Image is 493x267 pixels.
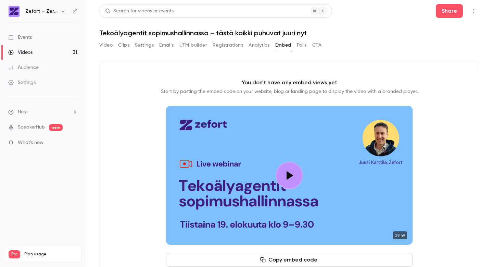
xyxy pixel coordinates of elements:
[25,8,58,15] h6: Zefort – Zero-Effort Contract Management
[99,29,479,37] h1: Tekoälyagentit sopimushallinnassa – tästä kaikki puhuvat juuri nyt
[18,108,28,116] span: Help
[242,78,337,87] p: You don't have any embed views yet
[276,162,303,189] button: Play video
[436,4,463,18] button: Share
[8,108,77,116] li: help-dropdown-opener
[118,40,129,51] button: Clips
[99,40,113,51] button: Video
[468,5,479,16] button: Top Bar Actions
[9,6,20,17] img: Zefort – Zero-Effort Contract Management
[8,49,33,56] div: Videos
[179,40,207,51] button: UTM builder
[135,40,154,51] button: Settings
[18,139,43,146] span: What's new
[49,124,63,131] span: new
[166,253,413,267] button: Copy embed code
[8,34,32,41] div: Events
[393,231,407,239] time: 29:49
[161,88,418,95] p: Start by pasting the embed code on your website, blog or landing page to display the video with a...
[105,8,174,15] div: Search for videos or events
[312,40,321,51] button: CTA
[297,40,307,51] button: Polls
[69,140,77,146] iframe: Noticeable Trigger
[166,106,413,245] section: Cover
[275,40,291,51] button: Embed
[8,79,36,86] div: Settings
[213,40,243,51] button: Registrations
[249,40,270,51] button: Analytics
[24,252,77,257] span: Plan usage
[18,124,45,131] a: SpeakerHub
[159,40,174,51] button: Emails
[9,250,20,258] span: Pro
[8,64,39,71] div: Audience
